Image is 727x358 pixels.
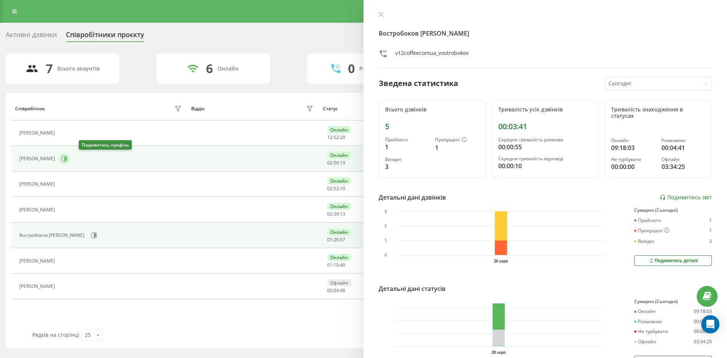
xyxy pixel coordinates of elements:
[19,130,57,136] div: [PERSON_NAME]
[384,224,387,228] text: 2
[15,106,45,111] div: Співробітник
[634,255,712,266] button: Подивитись деталі
[498,156,593,161] div: Середня тривалість відповіді
[634,339,656,344] div: Офлайн
[634,228,669,234] div: Пропущені
[385,122,479,131] div: 5
[327,186,345,191] div: : :
[435,143,479,152] div: 1
[385,162,429,171] div: 3
[498,122,593,131] div: 00:03:41
[634,319,662,324] div: Розмовляє
[327,203,351,210] div: Онлайн
[340,185,345,192] span: 10
[323,106,338,111] div: Статус
[327,160,345,166] div: : :
[340,134,345,141] span: 20
[498,137,593,142] div: Середня тривалість розмови
[340,287,345,294] span: 46
[327,185,332,192] span: 02
[384,239,387,243] text: 1
[709,239,712,244] div: 3
[327,288,345,293] div: : :
[334,159,339,166] span: 56
[191,106,204,111] div: Відділ
[79,140,132,150] div: Подивитись профіль
[327,236,332,243] span: 01
[19,284,57,289] div: [PERSON_NAME]
[327,287,332,294] span: 00
[634,239,654,244] div: Вихідні
[327,135,345,140] div: : :
[709,218,712,223] div: 1
[334,211,339,217] span: 39
[46,61,53,76] div: 7
[661,162,705,171] div: 03:34:25
[57,66,100,72] div: Всього акаунтів
[19,233,86,238] div: Востробоков [PERSON_NAME]
[327,126,351,133] div: Онлайн
[327,211,345,217] div: : :
[327,263,345,268] div: : :
[701,315,719,333] div: Open Intercom Messenger
[334,287,339,294] span: 04
[494,259,508,263] text: 20 серп
[611,106,705,119] div: Тривалість знаходження в статусах
[327,152,351,159] div: Онлайн
[19,258,57,264] div: [PERSON_NAME]
[327,237,345,242] div: : :
[66,31,144,42] div: Співробітники проєкту
[385,157,429,162] div: Вихідні
[634,309,656,314] div: Онлайн
[19,181,57,187] div: [PERSON_NAME]
[327,254,351,261] div: Онлайн
[435,137,479,143] div: Пропущені
[385,142,429,152] div: 1
[385,106,479,113] div: Всього дзвінків
[395,49,469,60] div: v12coffeecomua_vostrobokov
[334,236,339,243] span: 26
[694,329,712,334] div: 00:00:00
[340,236,345,243] span: 57
[611,162,655,171] div: 00:00:00
[340,211,345,217] span: 13
[384,253,387,257] text: 0
[327,228,351,236] div: Онлайн
[6,31,57,42] div: Активні дзвінки
[661,138,705,143] div: Розмовляє
[611,138,655,143] div: Онлайн
[340,262,345,268] span: 40
[498,106,593,113] div: Тривалість усіх дзвінків
[498,142,593,152] div: 00:00:55
[85,331,91,339] div: 25
[660,194,712,201] a: Подивитись звіт
[206,61,213,76] div: 6
[709,228,712,234] div: 1
[379,29,712,38] h4: Востробоков [PERSON_NAME]
[340,159,345,166] span: 19
[385,137,429,142] div: Прийнято
[32,331,80,338] span: Рядків на сторінці
[327,262,332,268] span: 01
[327,177,351,184] div: Онлайн
[611,157,655,162] div: Не турбувати
[634,329,668,334] div: Не турбувати
[348,61,355,76] div: 0
[19,207,57,213] div: [PERSON_NAME]
[359,66,396,72] div: Розмовляють
[634,208,712,213] div: Сумарно (Сьогодні)
[634,299,712,304] div: Сумарно (Сьогодні)
[491,350,505,355] text: 20 серп
[379,193,446,202] div: Детальні дані дзвінків
[217,66,239,72] div: Онлайн
[661,157,705,162] div: Офлайн
[611,143,655,152] div: 09:18:03
[661,143,705,152] div: 00:04:41
[634,218,661,223] div: Прийнято
[694,339,712,344] div: 03:34:25
[384,209,387,214] text: 3
[327,134,332,141] span: 12
[19,156,57,161] div: [PERSON_NAME]
[334,185,339,192] span: 52
[498,161,593,170] div: 00:00:10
